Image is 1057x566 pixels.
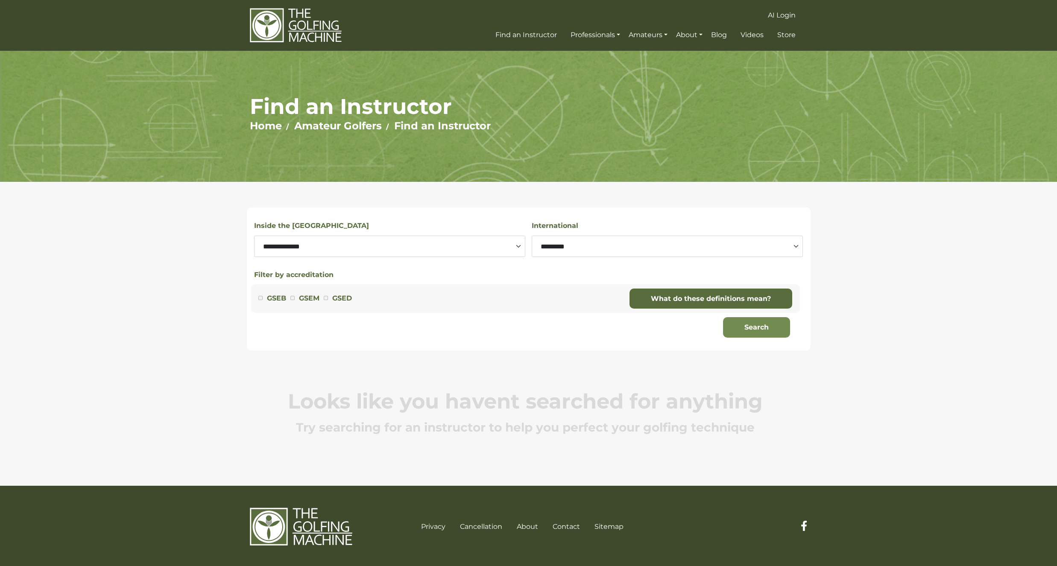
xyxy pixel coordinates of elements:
a: Amateurs [627,27,670,43]
a: What do these definitions mean? [630,289,792,309]
p: Looks like you havent searched for anything [251,389,800,414]
select: Select a country [532,236,803,257]
a: Find an Instructor [394,120,491,132]
a: Blog [709,27,729,43]
a: Cancellation [460,522,502,531]
a: Videos [738,27,766,43]
a: AI Login [766,8,798,23]
span: Blog [711,31,727,39]
a: Home [250,120,282,132]
a: Amateur Golfers [294,120,382,132]
span: AI Login [768,11,796,19]
a: About [674,27,705,43]
a: Sitemap [594,522,624,531]
a: Store [775,27,798,43]
label: GSED [332,293,352,304]
button: Filter by accreditation [254,270,334,280]
label: GSEB [267,293,286,304]
label: Inside the [GEOGRAPHIC_DATA] [254,220,369,231]
img: The Golfing Machine [250,507,352,546]
select: Select a state [254,236,525,257]
a: About [517,522,538,531]
label: International [532,220,578,231]
h1: Find an Instructor [250,93,807,120]
button: Search [723,317,790,338]
a: Privacy [421,522,445,531]
label: GSEM [299,293,319,304]
p: Try searching for an instructor to help you perfect your golfing technique [251,420,800,435]
a: Professionals [568,27,622,43]
span: Videos [741,31,764,39]
a: Find an Instructor [493,27,559,43]
a: Contact [553,522,580,531]
img: The Golfing Machine [250,8,342,43]
span: Find an Instructor [495,31,557,39]
span: Store [777,31,796,39]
